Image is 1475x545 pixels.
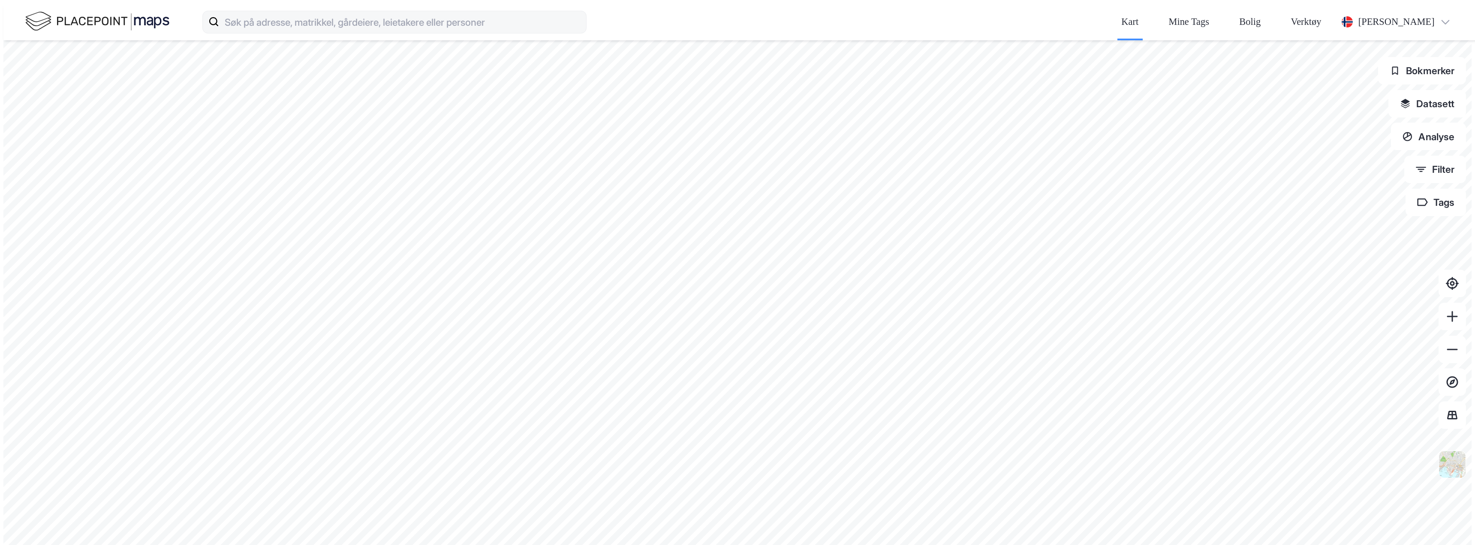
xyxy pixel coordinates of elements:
[1121,14,1138,30] div: Kart
[1432,504,1475,545] iframe: Chat Widget
[1438,450,1467,479] img: Z
[1404,156,1466,183] button: Filter
[1378,57,1466,84] button: Bokmerker
[219,8,586,36] input: Søk på adresse, matrikkel, gårdeiere, leietakere eller personer
[1291,14,1321,30] div: Verktøy
[1432,504,1475,545] div: Kontrollprogram for chat
[1406,189,1466,216] button: Tags
[1358,14,1435,30] div: [PERSON_NAME]
[1169,14,1209,30] div: Mine Tags
[1391,123,1466,150] button: Analyse
[1388,90,1466,117] button: Datasett
[1239,14,1261,30] div: Bolig
[25,10,169,34] img: logo.f888ab2527a4732fd821a326f86c7f29.svg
